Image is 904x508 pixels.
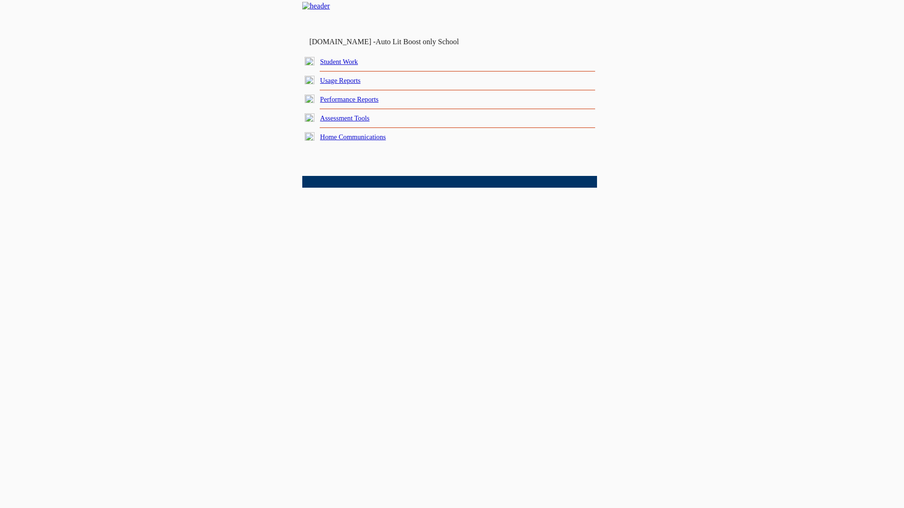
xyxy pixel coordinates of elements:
a: Usage Reports [320,77,361,84]
a: Home Communications [320,133,386,141]
a: Performance Reports [320,95,379,103]
img: plus.gif [305,57,315,65]
nobr: Auto Lit Boost only School [376,38,459,46]
a: Assessment Tools [320,114,370,122]
td: [DOMAIN_NAME] - [309,38,483,46]
img: plus.gif [305,95,315,103]
img: plus.gif [305,113,315,122]
img: plus.gif [305,76,315,84]
a: Student Work [320,58,358,65]
img: header [302,2,330,10]
img: plus.gif [305,132,315,141]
